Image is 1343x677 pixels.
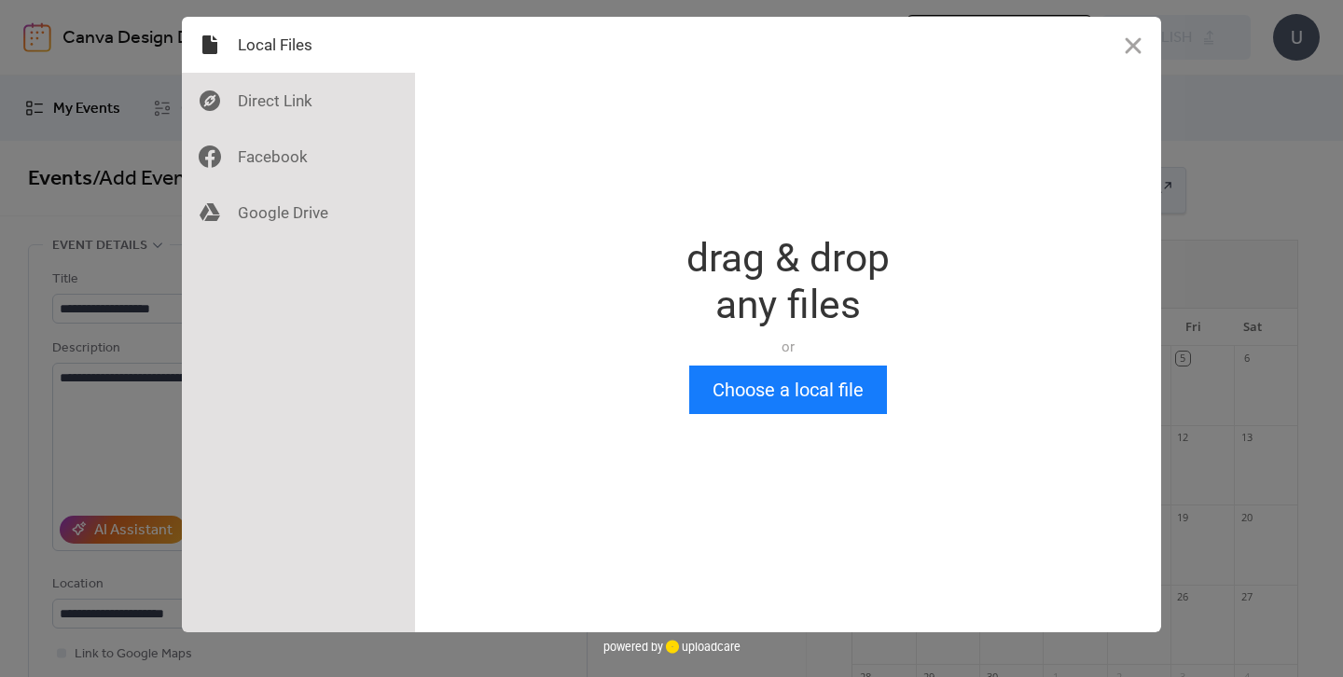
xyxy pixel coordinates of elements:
[686,338,890,356] div: or
[663,640,741,654] a: uploadcare
[182,73,415,129] div: Direct Link
[182,185,415,241] div: Google Drive
[182,17,415,73] div: Local Files
[689,366,887,414] button: Choose a local file
[686,235,890,328] div: drag & drop any files
[603,632,741,660] div: powered by
[182,129,415,185] div: Facebook
[1105,17,1161,73] button: Close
